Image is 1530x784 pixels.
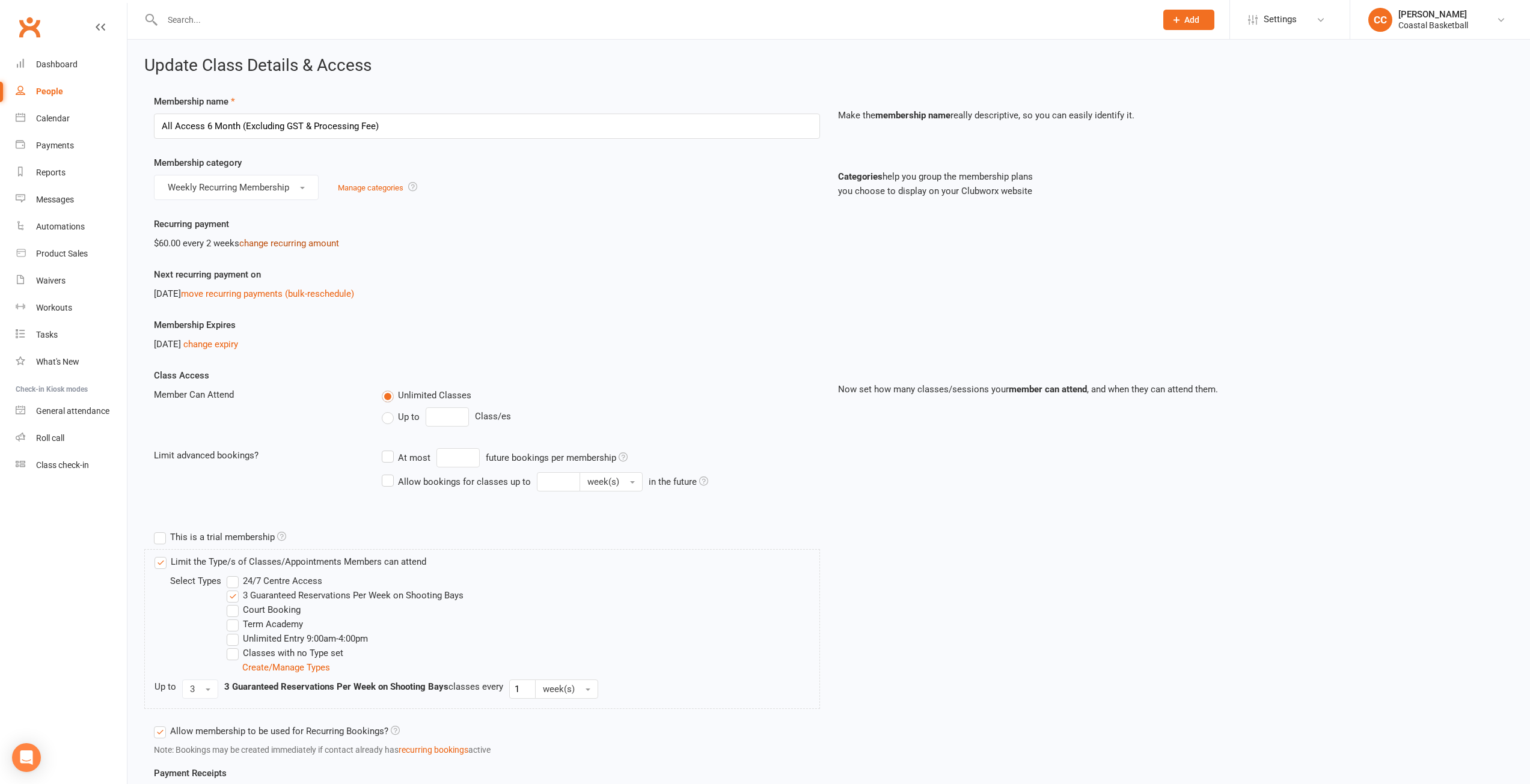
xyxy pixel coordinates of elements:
[16,51,127,78] a: Dashboard
[875,110,950,121] strong: membership name
[145,448,373,463] div: Limit advanced bookings?
[36,433,64,443] div: Roll call
[227,631,368,646] label: Unlimited Entry 9:00am-4:00pm
[16,267,127,294] a: Waivers
[16,105,127,132] a: Calendar
[36,222,85,231] div: Automations
[398,475,531,489] div: Allow bookings for classes up to
[154,267,261,282] label: Next recurring payment on
[154,175,319,200] button: Weekly Recurring Membership
[36,330,58,339] div: Tasks
[16,321,127,348] a: Tasks
[543,684,575,694] span: week(s)
[36,168,66,177] div: Reports
[154,318,236,332] label: Membership Expires
[398,410,420,422] span: Up to
[14,12,44,42] a: Clubworx
[12,743,41,772] div: Open Intercom Messenger
[183,339,238,350] a: change expiry
[838,171,883,182] strong: Categories
[159,11,1148,28] input: Search...
[242,662,330,673] a: Create/Manage Types
[338,183,403,192] a: Manage categories
[154,368,209,383] label: Class Access
[224,681,448,692] strong: 3 Guaranteed Reservations Per Week on Shooting Bays
[154,530,286,544] label: This is a trial membership
[227,603,301,617] label: Court Booking
[154,287,820,301] div: [DATE]
[16,398,127,425] a: General attendance kiosk mode
[580,472,643,491] button: Allow bookings for classes up to in the future
[154,236,820,251] div: $60.00 every 2 weeks
[398,451,430,465] div: At most
[838,382,1504,397] p: Now set how many classes/sessions your , and when they can attend them.
[36,357,79,366] div: What's New
[16,348,127,375] a: What's New
[36,87,63,96] div: People
[1184,15,1199,25] span: Add
[239,238,339,249] a: change recurring amount
[227,617,303,631] label: Term Academy
[170,574,242,588] div: Select Types
[16,294,127,321] a: Workouts
[154,724,400,738] label: Allow membership to be used for Recurring Bookings?
[36,141,74,150] div: Payments
[36,59,78,69] div: Dashboard
[1163,10,1214,30] button: Add
[224,679,503,694] div: classes every
[154,94,235,109] label: Membership name
[649,475,708,489] div: in the future
[155,679,176,694] div: Up to
[486,451,628,465] div: future bookings per membership
[1009,384,1087,395] strong: member can attend
[36,276,66,285] div: Waivers
[16,132,127,159] a: Payments
[154,339,181,350] span: [DATE]
[154,217,229,231] label: Recurring payment
[1368,8,1392,32] div: CC
[16,186,127,213] a: Messages
[227,574,322,588] label: 24/7 Centre Access
[145,387,373,402] div: Member Can Attend
[154,766,227,780] label: Payment Receipts
[537,472,580,491] input: Allow bookings for classes up to week(s) in the future
[36,249,88,258] div: Product Sales
[16,78,127,105] a: People
[36,460,89,470] div: Class check-in
[182,679,218,699] button: 3
[399,743,468,756] button: recurring bookings
[398,388,471,401] span: Unlimited Classes
[154,114,820,139] input: Enter membership name
[436,448,480,467] input: At mostfuture bookings per membership
[587,476,619,487] span: week(s)
[36,114,70,123] div: Calendar
[227,588,464,603] label: 3 Guaranteed Reservations Per Week on Shooting Bays
[36,303,72,312] div: Workouts
[190,684,195,694] span: 3
[181,288,354,299] a: move recurring payments (bulk-reschedule)
[16,425,127,452] a: Roll call
[1398,20,1468,31] div: Coastal Basketball
[16,240,127,267] a: Product Sales
[16,452,127,479] a: Class kiosk mode
[382,407,819,427] div: Class/es
[1398,9,1468,20] div: [PERSON_NAME]
[155,555,426,569] label: Limit the Type/s of Classes/Appointments Members can attend
[154,156,242,170] label: Membership category
[838,108,1504,123] p: Make the really descriptive, so you can easily identify it.
[36,195,74,204] div: Messages
[144,56,1513,75] h2: Update Class Details & Access
[838,169,1504,198] p: help you group the membership plans you choose to display on your Clubworx website
[227,646,343,660] label: Classes with no Type set
[154,743,1504,756] div: Note: Bookings may be created immediately if contact already has active
[535,679,598,699] button: week(s)
[168,182,289,193] span: Weekly Recurring Membership
[16,159,127,186] a: Reports
[36,406,109,416] div: General attendance
[1264,6,1297,33] span: Settings
[16,213,127,240] a: Automations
